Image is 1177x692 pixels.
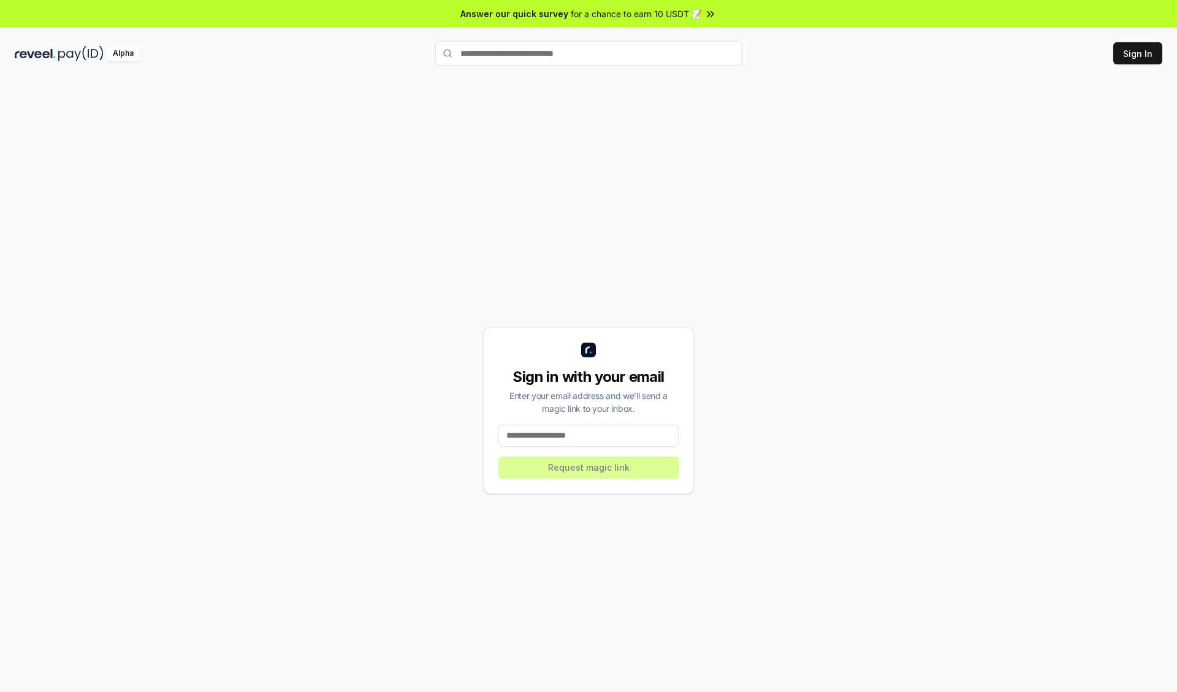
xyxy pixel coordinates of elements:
div: Sign in with your email [498,367,679,387]
span: Answer our quick survey [460,7,568,20]
img: logo_small [581,343,596,357]
div: Enter your email address and we’ll send a magic link to your inbox. [498,389,679,415]
button: Sign In [1113,42,1162,64]
img: pay_id [58,46,104,61]
img: reveel_dark [15,46,56,61]
div: Alpha [106,46,140,61]
span: for a chance to earn 10 USDT 📝 [571,7,702,20]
